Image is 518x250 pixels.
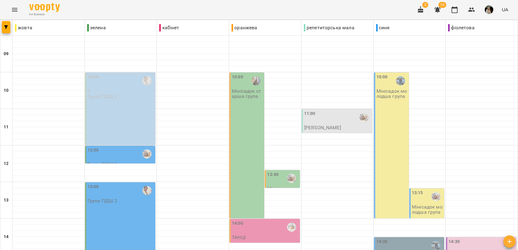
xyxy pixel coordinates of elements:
h6: 11 [4,124,9,130]
p: Мінісадок старша група [232,88,263,99]
button: Menu [7,2,22,17]
img: Киричук Тетяна Миколаївна [359,113,369,122]
p: [PERSON_NAME] [304,125,341,130]
img: Гарасим Ольга Богданівна [396,76,405,85]
label: 14:30 [376,238,388,245]
p: кабінет [159,24,179,31]
img: Киричук Тетяна Миколаївна [142,149,152,159]
p: синя [376,24,390,31]
label: 10:00 [88,74,99,80]
span: For Business [29,12,60,16]
img: Киричук Тетяна Миколаївна [287,174,296,183]
button: UA [499,4,511,15]
p: зелена [87,24,106,31]
img: Voopty Logo [29,3,60,12]
p: Група ПДШ 2 [88,198,117,203]
h6: 09 [4,51,9,57]
span: UA [502,6,508,13]
h6: 14 [4,234,9,240]
p: репетиторська мала [304,24,354,31]
span: 2 [422,2,428,8]
img: Рущак Василина Василівна [142,186,152,195]
h6: 13 [4,197,9,204]
label: 14:00 [232,220,243,227]
button: Створити урок [503,235,516,248]
p: Мінісадок старша група [267,186,298,197]
p: ТАНЦІ [232,235,246,240]
h6: 12 [4,160,9,167]
span: 16 [438,2,446,8]
label: 13:00 [88,184,99,190]
label: 12:40 [267,171,279,178]
label: 10:00 [232,74,243,80]
div: Світлана Бутковська [504,241,513,250]
p: Група ПДШ 1 [88,94,117,99]
img: Дзядик Наталія [287,223,296,232]
img: Киричук Тетяна Миколаївна [431,192,441,201]
label: 14:30 [448,238,460,245]
p: жовта [15,24,32,31]
p: Група ПДШ 1 [88,162,117,167]
label: 13:15 [412,190,423,196]
img: Рущак Василина Василівна [142,76,152,85]
label: 10:00 [376,74,388,80]
img: db9e5aee73aab2f764342d08fe444bbe.JPG [485,5,493,14]
img: Гарасим Ольга Богданівна [431,241,441,250]
p: фіолетова [448,24,474,31]
img: Німців Ксенія Петрівна [251,76,261,85]
label: 12:00 [88,147,99,154]
p: Мінісадок молодша група [376,88,408,99]
p: 0 [88,88,154,94]
h6: 10 [4,87,9,94]
label: 11:00 [304,110,315,117]
p: Мінісадок молодша група [412,204,443,215]
p: оранжева [232,24,257,31]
